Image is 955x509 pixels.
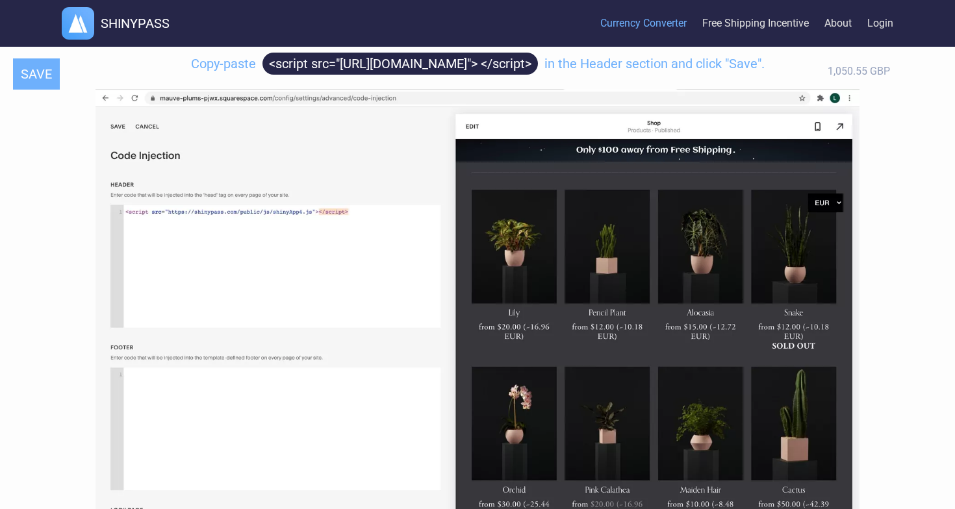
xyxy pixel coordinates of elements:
a: Currency Converter [600,4,687,43]
span: <script src="[URL][DOMAIN_NAME]"> </script> [262,53,538,75]
h4: Copy-paste in the Header section and click "Save". [96,56,860,71]
h1: SHINYPASS [101,16,170,31]
div: 1,050.55 GBP [828,65,890,77]
a: Login [867,4,893,43]
img: logo.webp [62,7,94,40]
button: SAVE [13,58,60,90]
a: About [824,4,852,43]
a: Free Shipping Incentive [702,4,809,43]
